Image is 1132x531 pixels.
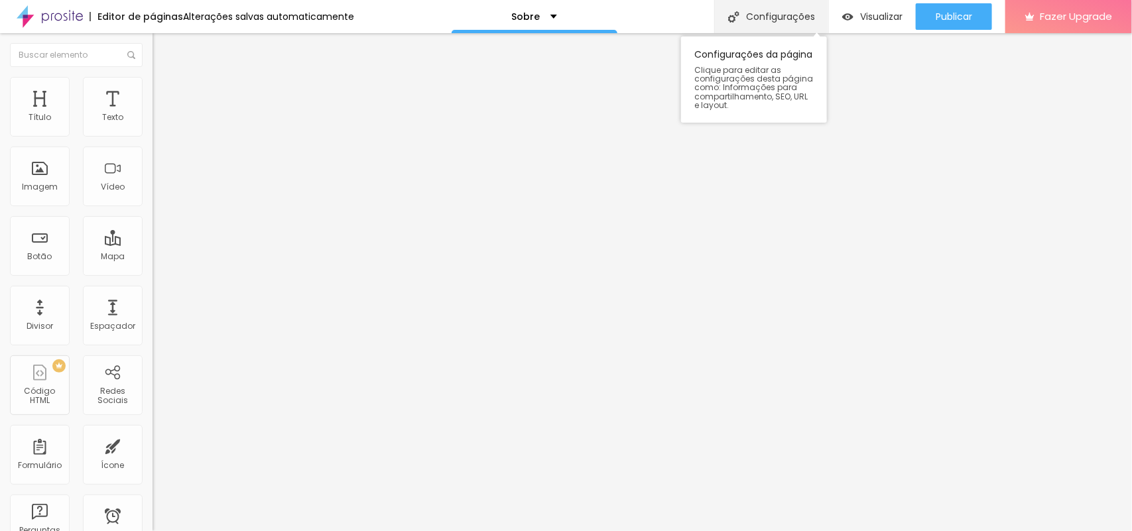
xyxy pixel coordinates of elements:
div: Ícone [101,461,125,470]
div: Vídeo [101,182,125,192]
img: view-1.svg [842,11,853,23]
div: Imagem [22,182,58,192]
button: Publicar [916,3,992,30]
img: Icone [127,51,135,59]
div: Botão [28,252,52,261]
input: Buscar elemento [10,43,143,67]
div: Texto [102,113,123,122]
div: Alterações salvas automaticamente [183,12,354,21]
div: Mapa [101,252,125,261]
div: Espaçador [90,322,135,331]
span: Visualizar [860,11,903,22]
iframe: Editor [153,33,1132,531]
div: Divisor [27,322,53,331]
div: Título [29,113,51,122]
div: Redes Sociais [86,386,139,406]
div: Configurações da página [681,36,827,123]
div: Código HTML [13,386,66,406]
div: Editor de páginas [90,12,183,21]
div: Formulário [18,461,62,470]
p: Sobre [512,12,540,21]
button: Visualizar [829,3,916,30]
span: Clique para editar as configurações desta página como: Informações para compartilhamento, SEO, UR... [694,66,814,109]
span: Fazer Upgrade [1040,11,1112,22]
span: Publicar [936,11,972,22]
img: Icone [728,11,739,23]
